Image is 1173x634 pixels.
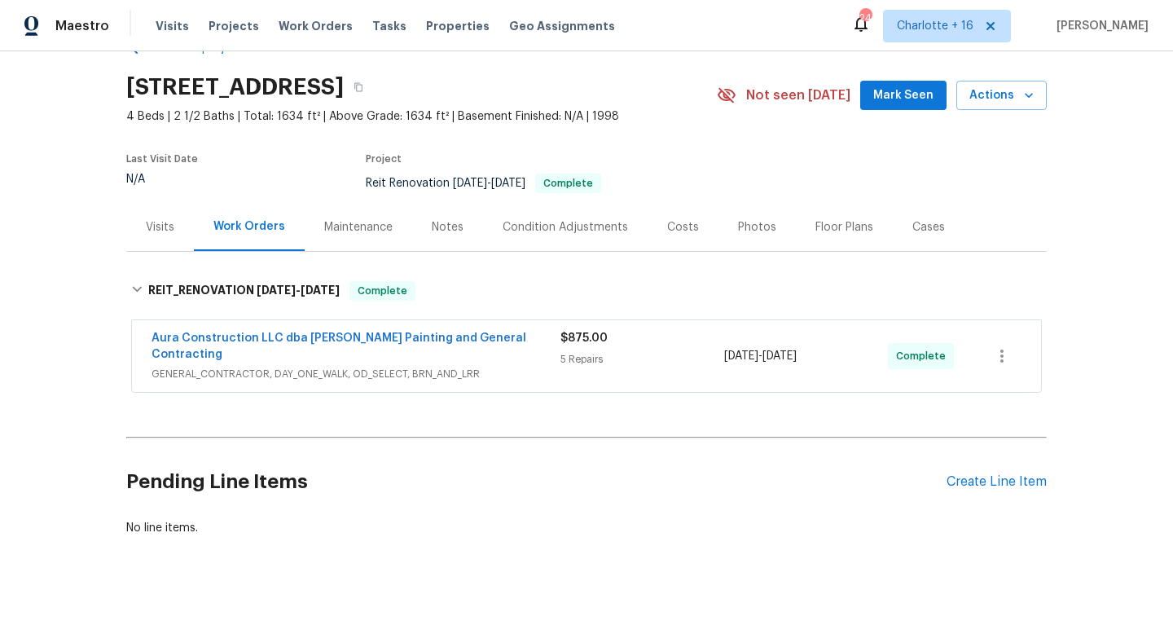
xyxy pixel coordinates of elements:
div: Visits [146,219,174,236]
div: Floor Plans [815,219,873,236]
div: REIT_RENOVATION [DATE]-[DATE]Complete [126,265,1047,317]
span: - [257,284,340,296]
div: Notes [432,219,463,236]
span: Complete [537,178,600,188]
span: Complete [351,283,414,299]
span: [DATE] [762,350,797,362]
button: Mark Seen [860,81,947,111]
div: 5 Repairs [560,351,724,368]
span: Geo Assignments [509,18,615,34]
span: GENERAL_CONTRACTOR, DAY_ONE_WALK, OD_SELECT, BRN_AND_LRR [152,366,560,382]
span: Visits [156,18,189,34]
span: Reit Renovation [366,178,601,189]
span: [DATE] [301,284,340,296]
span: [DATE] [257,284,296,296]
span: Actions [969,86,1034,106]
div: Maintenance [324,219,393,236]
span: Maestro [55,18,109,34]
div: Cases [912,219,945,236]
button: Copy Address [344,73,373,102]
div: Condition Adjustments [503,219,628,236]
span: - [724,348,797,364]
div: 240 [859,10,871,26]
span: Not seen [DATE] [746,87,850,103]
h2: [STREET_ADDRESS] [126,79,344,95]
span: 4 Beds | 2 1/2 Baths | Total: 1634 ft² | Above Grade: 1634 ft² | Basement Finished: N/A | 1998 [126,108,717,125]
span: Work Orders [279,18,353,34]
div: Work Orders [213,218,285,235]
span: $875.00 [560,332,608,344]
div: Costs [667,219,699,236]
div: Photos [738,219,776,236]
span: [DATE] [724,350,758,362]
span: Charlotte + 16 [897,18,973,34]
span: Properties [426,18,490,34]
a: Aura Construction LLC dba [PERSON_NAME] Painting and General Contracting [152,332,526,360]
h2: Pending Line Items [126,444,947,520]
span: Projects [209,18,259,34]
div: Create Line Item [947,474,1047,490]
span: Tasks [372,20,406,32]
div: No line items. [126,520,1047,536]
span: [DATE] [453,178,487,189]
button: Actions [956,81,1047,111]
h6: REIT_RENOVATION [148,281,340,301]
span: Project [366,154,402,164]
span: [DATE] [491,178,525,189]
span: [PERSON_NAME] [1050,18,1149,34]
span: Mark Seen [873,86,934,106]
span: Complete [896,348,952,364]
div: N/A [126,174,198,185]
span: - [453,178,525,189]
span: Last Visit Date [126,154,198,164]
